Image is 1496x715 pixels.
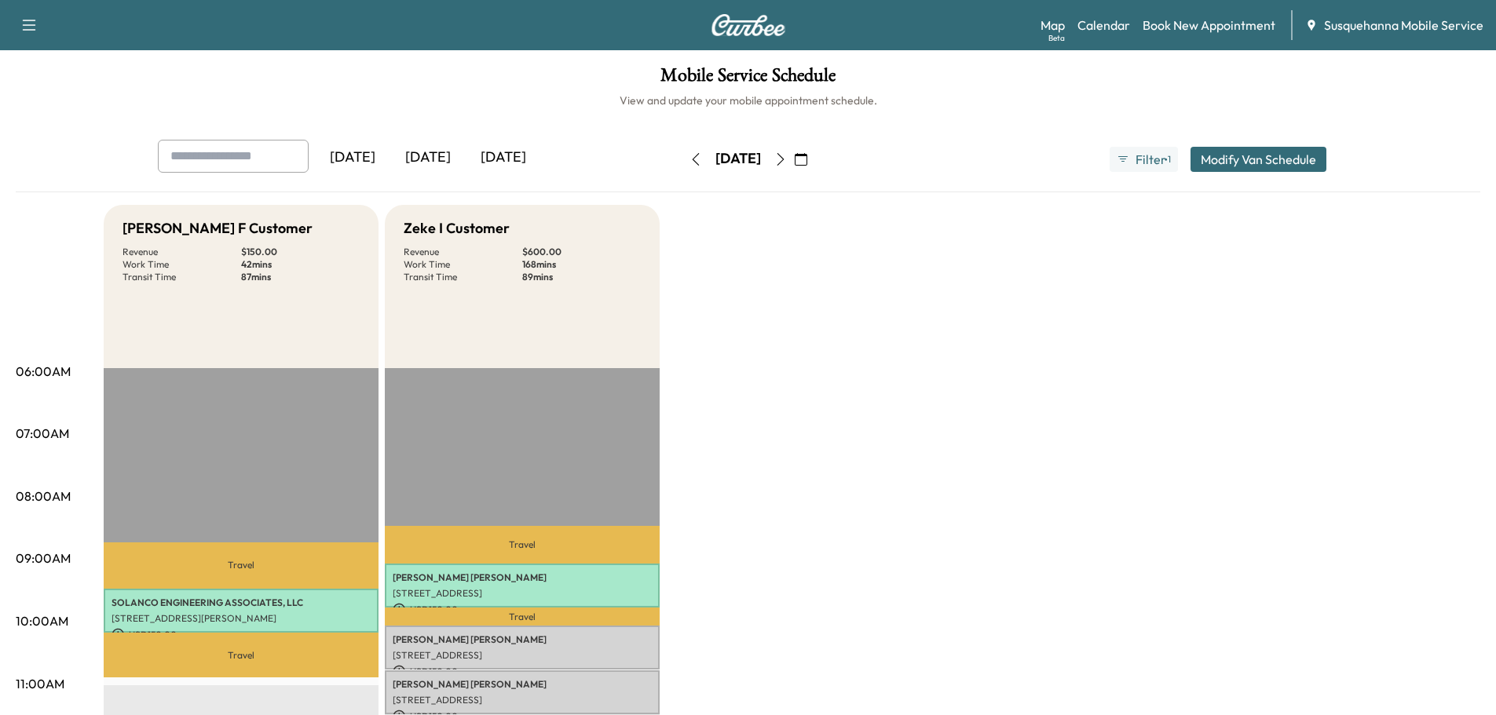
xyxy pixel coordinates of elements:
span: ● [1164,155,1167,163]
p: 07:00AM [16,424,69,443]
h5: [PERSON_NAME] F Customer [123,217,313,239]
p: Travel [385,607,660,626]
div: [DATE] [390,140,466,176]
button: Modify Van Schedule [1191,147,1326,172]
span: 1 [1168,153,1171,166]
p: Work Time [404,258,522,271]
p: 10:00AM [16,611,68,630]
div: [DATE] [315,140,390,176]
h5: Zeke I Customer [404,217,510,239]
p: USD 150.00 [393,603,652,617]
p: [STREET_ADDRESS] [393,587,652,600]
p: [STREET_ADDRESS][PERSON_NAME] [112,612,371,625]
p: 09:00AM [16,549,71,567]
h1: Mobile Service Schedule [16,66,1480,93]
p: Work Time [123,258,241,271]
p: [PERSON_NAME] [PERSON_NAME] [393,633,652,646]
img: Curbee Logo [711,14,786,36]
a: Book New Appointment [1143,16,1275,35]
p: Travel [104,633,379,677]
p: $ 150.00 [241,246,360,258]
p: SOLANCO ENGINEERING ASSOCIATES, LLC [112,596,371,609]
div: [DATE] [466,140,541,176]
p: [PERSON_NAME] [PERSON_NAME] [393,571,652,584]
p: Revenue [123,246,241,258]
h6: View and update your mobile appointment schedule. [16,93,1480,108]
p: USD 150.00 [112,628,371,642]
span: Susquehanna Mobile Service [1324,16,1483,35]
p: 42 mins [241,258,360,271]
p: Revenue [404,246,522,258]
p: 89 mins [522,271,641,283]
p: 168 mins [522,258,641,271]
span: Filter [1136,150,1164,169]
p: 87 mins [241,271,360,283]
p: $ 600.00 [522,246,641,258]
p: [STREET_ADDRESS] [393,649,652,662]
p: 08:00AM [16,487,71,505]
a: Calendar [1077,16,1130,35]
p: Travel [385,526,660,563]
p: [PERSON_NAME] [PERSON_NAME] [393,678,652,691]
p: USD 150.00 [393,665,652,679]
p: Transit Time [123,271,241,283]
p: 11:00AM [16,674,64,693]
div: [DATE] [715,149,761,169]
p: [STREET_ADDRESS] [393,694,652,706]
button: Filter●1 [1110,147,1177,172]
p: Transit Time [404,271,522,283]
p: Travel [104,542,379,589]
div: Beta [1048,32,1065,44]
a: MapBeta [1041,16,1065,35]
p: 06:00AM [16,362,71,381]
